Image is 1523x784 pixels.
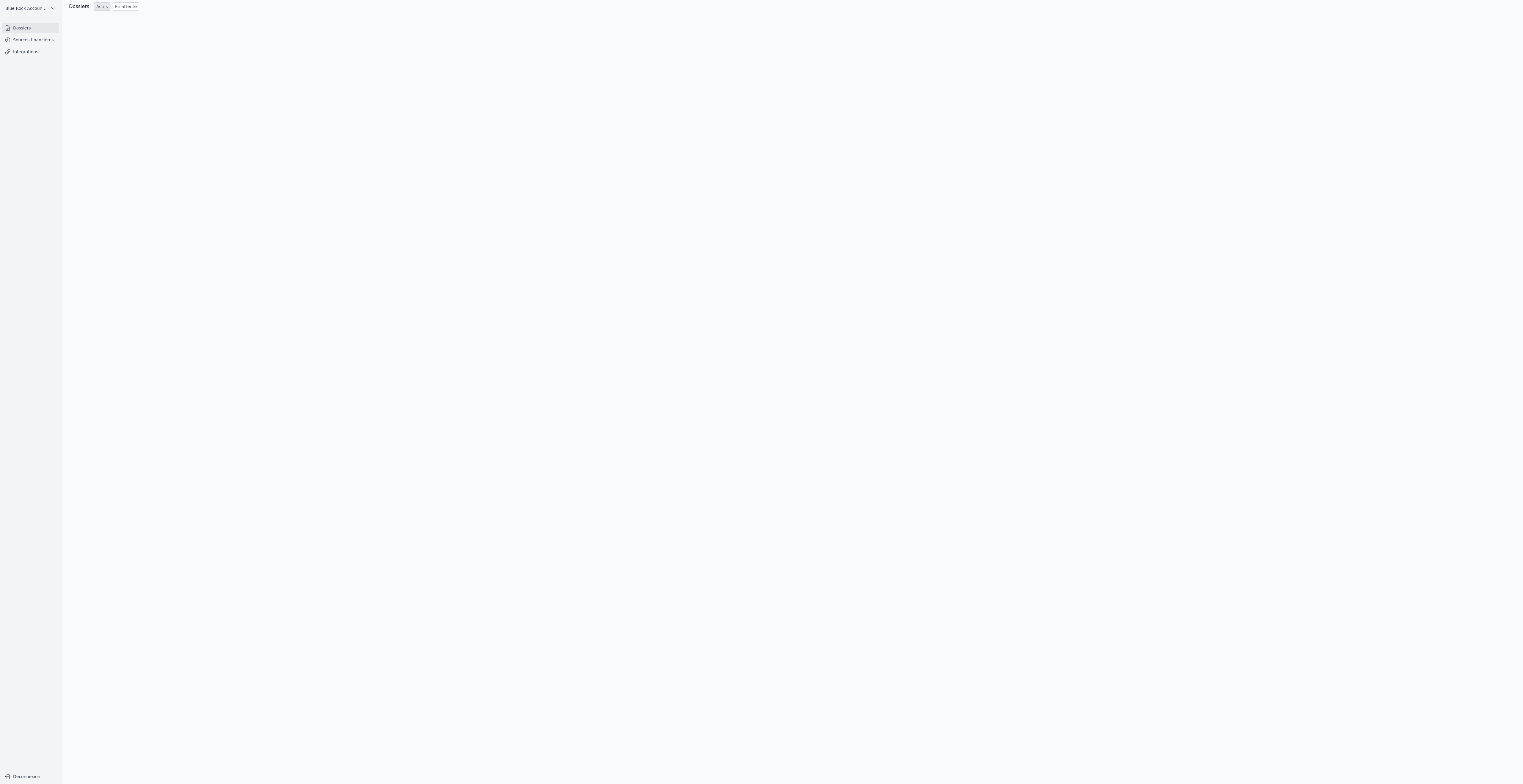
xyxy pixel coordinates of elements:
[94,2,110,11] a: Actifs
[113,2,139,11] a: En attente
[5,5,48,11] span: Blue Rock Accounting
[2,4,59,13] button: Blue Rock Accounting
[2,46,59,57] a: Intégrations
[2,772,59,781] button: Déconnexion
[2,35,59,45] a: Sources financières
[69,3,89,10] h3: Dossiers
[2,23,59,33] a: Dossiers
